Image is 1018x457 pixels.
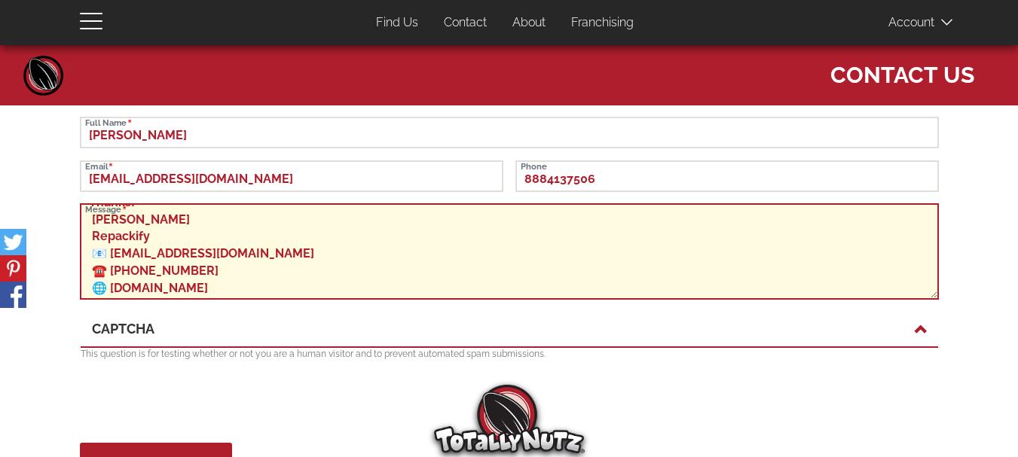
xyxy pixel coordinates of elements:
input: Email [80,160,503,192]
iframe: reCAPTCHA [81,368,310,427]
a: Home [21,53,66,98]
a: Contact [433,8,498,38]
input: Phone [515,160,939,192]
p: This question is for testing whether or not you are a human visitor and to prevent automated spam... [81,348,938,361]
a: Find Us [365,8,430,38]
img: Totally Nutz Logo [434,385,585,453]
a: About [501,8,557,38]
a: CAPTCHA [92,319,927,339]
a: Franchising [560,8,645,38]
input: Full Name [80,117,939,148]
span: Contact Us [830,53,974,90]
